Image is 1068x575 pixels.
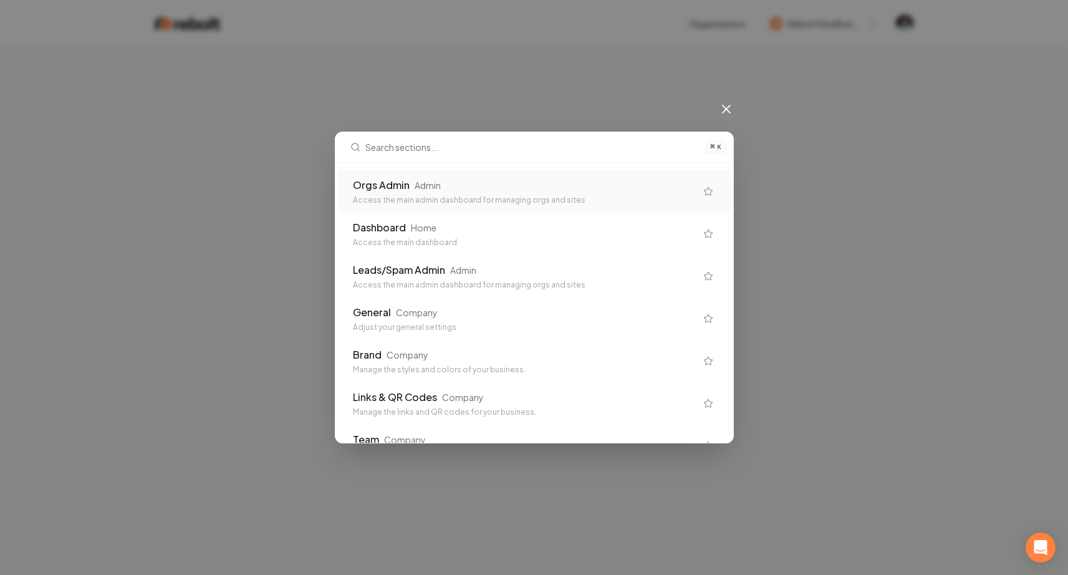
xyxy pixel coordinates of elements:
[353,238,696,248] div: Access the main dashboard
[450,264,476,276] div: Admin
[353,365,696,375] div: Manage the styles and colors of your business.
[353,322,696,332] div: Adjust your general settings.
[353,305,391,320] div: General
[387,349,428,361] div: Company
[353,178,410,193] div: Orgs Admin
[442,391,484,403] div: Company
[353,263,445,278] div: Leads/Spam Admin
[396,306,438,319] div: Company
[415,179,441,191] div: Admin
[1026,533,1056,563] div: Open Intercom Messenger
[365,132,699,162] input: Search sections...
[411,221,436,234] div: Home
[353,195,696,205] div: Access the main admin dashboard for managing orgs and sites
[353,280,696,290] div: Access the main admin dashboard for managing orgs and sites
[353,390,437,405] div: Links & QR Codes
[384,433,426,446] div: Company
[353,220,406,235] div: Dashboard
[353,347,382,362] div: Brand
[335,163,733,443] div: Search sections...
[353,432,379,447] div: Team
[353,407,696,417] div: Manage the links and QR codes for your business.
